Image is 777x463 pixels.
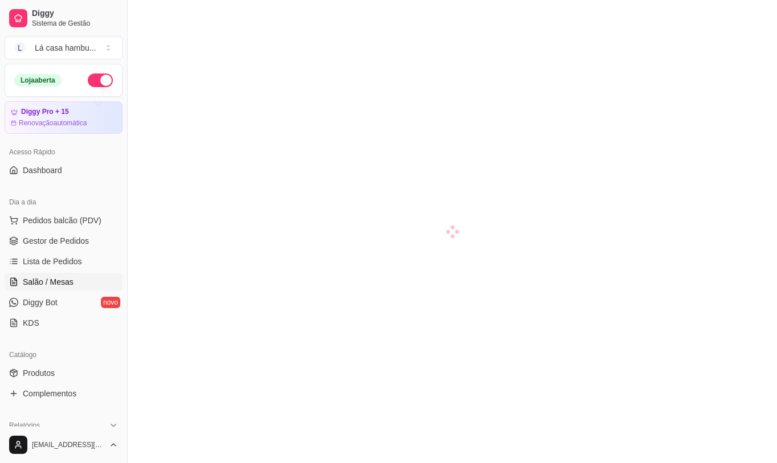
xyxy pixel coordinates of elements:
a: Salão / Mesas [5,273,123,291]
span: Gestor de Pedidos [23,235,89,247]
button: Pedidos balcão (PDV) [5,211,123,230]
span: Lista de Pedidos [23,256,82,267]
a: Gestor de Pedidos [5,232,123,250]
div: Dia a dia [5,193,123,211]
span: Produtos [23,367,55,379]
span: [EMAIL_ADDRESS][DOMAIN_NAME] [32,440,104,449]
span: Relatórios [9,421,40,430]
span: Pedidos balcão (PDV) [23,215,101,226]
button: Select a team [5,36,123,59]
a: Diggy Botnovo [5,293,123,312]
a: Lista de Pedidos [5,252,123,271]
span: Diggy [32,9,118,19]
span: Diggy Bot [23,297,58,308]
a: Diggy Pro + 15Renovaçãoautomática [5,101,123,134]
button: [EMAIL_ADDRESS][DOMAIN_NAME] [5,431,123,458]
a: Complementos [5,384,123,403]
span: Sistema de Gestão [32,19,118,28]
a: KDS [5,314,123,332]
div: Loja aberta [14,74,62,87]
a: DiggySistema de Gestão [5,5,123,32]
div: Acesso Rápido [5,143,123,161]
button: Alterar Status [88,73,113,87]
span: Dashboard [23,165,62,176]
a: Produtos [5,364,123,382]
a: Dashboard [5,161,123,179]
span: Complementos [23,388,76,399]
span: L [14,42,26,54]
span: KDS [23,317,39,329]
article: Diggy Pro + 15 [21,108,69,116]
article: Renovação automática [19,118,87,128]
span: Salão / Mesas [23,276,74,288]
div: Catálogo [5,346,123,364]
div: Lá casa hambu ... [35,42,96,54]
